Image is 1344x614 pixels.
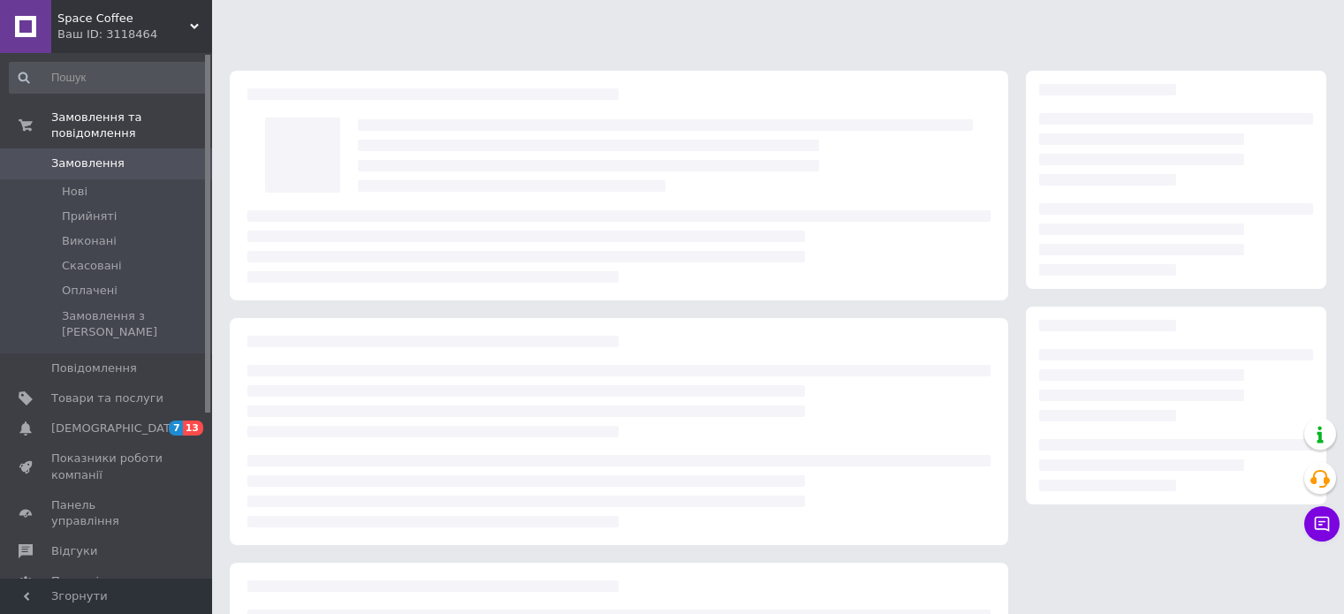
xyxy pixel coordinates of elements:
[1304,506,1340,542] button: Чат з покупцем
[51,360,137,376] span: Повідомлення
[57,11,190,27] span: Space Coffee
[51,543,97,559] span: Відгуки
[183,421,203,436] span: 13
[51,390,163,406] span: Товари та послуги
[62,184,87,200] span: Нові
[169,421,183,436] span: 7
[62,283,118,299] span: Оплачені
[62,208,117,224] span: Прийняті
[51,573,99,589] span: Покупці
[62,308,207,340] span: Замовлення з [PERSON_NAME]
[51,451,163,482] span: Показники роботи компанії
[62,233,117,249] span: Виконані
[62,258,122,274] span: Скасовані
[51,497,163,529] span: Панель управління
[51,110,212,141] span: Замовлення та повідомлення
[57,27,212,42] div: Ваш ID: 3118464
[9,62,209,94] input: Пошук
[51,155,125,171] span: Замовлення
[51,421,182,436] span: [DEMOGRAPHIC_DATA]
